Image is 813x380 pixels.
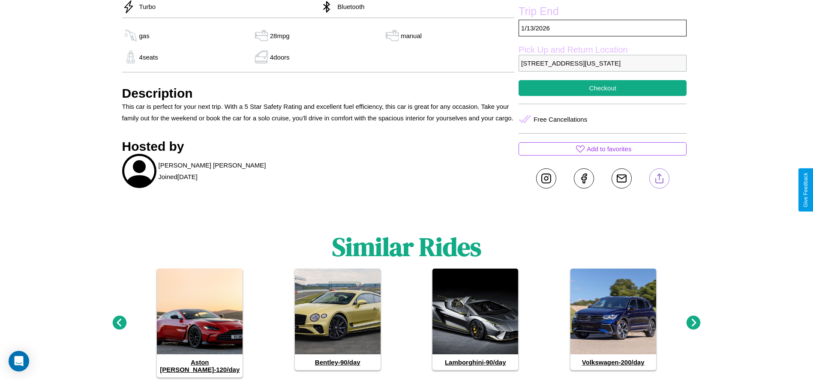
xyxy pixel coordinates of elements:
[295,269,381,370] a: Bentley-90/day
[519,45,687,55] label: Pick Up and Return Location
[253,29,270,42] img: gas
[9,351,29,371] div: Open Intercom Messenger
[157,269,243,377] a: Aston [PERSON_NAME]-120/day
[122,51,139,63] img: gas
[139,51,158,63] p: 4 seats
[519,5,687,20] label: Trip End
[157,354,243,377] h4: Aston [PERSON_NAME] - 120 /day
[332,229,481,264] h1: Similar Rides
[519,55,687,72] p: [STREET_ADDRESS][US_STATE]
[270,30,290,42] p: 28 mpg
[122,139,515,154] h3: Hosted by
[270,51,290,63] p: 4 doors
[570,354,656,370] h4: Volkswagen - 200 /day
[519,80,687,96] button: Checkout
[159,171,198,183] p: Joined [DATE]
[122,101,515,124] p: This car is perfect for your next trip. With a 5 Star Safety Rating and excellent fuel efficiency...
[432,354,518,370] h4: Lamborghini - 90 /day
[587,143,631,155] p: Add to favorites
[135,1,156,12] p: Turbo
[122,86,515,101] h3: Description
[295,354,381,370] h4: Bentley - 90 /day
[122,29,139,42] img: gas
[432,269,518,370] a: Lamborghini-90/day
[803,173,809,207] div: Give Feedback
[159,159,266,171] p: [PERSON_NAME] [PERSON_NAME]
[333,1,364,12] p: Bluetooth
[519,142,687,156] button: Add to favorites
[519,20,687,36] p: 1 / 13 / 2026
[384,29,401,42] img: gas
[139,30,150,42] p: gas
[534,114,587,125] p: Free Cancellations
[401,30,422,42] p: manual
[253,51,270,63] img: gas
[570,269,656,370] a: Volkswagen-200/day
